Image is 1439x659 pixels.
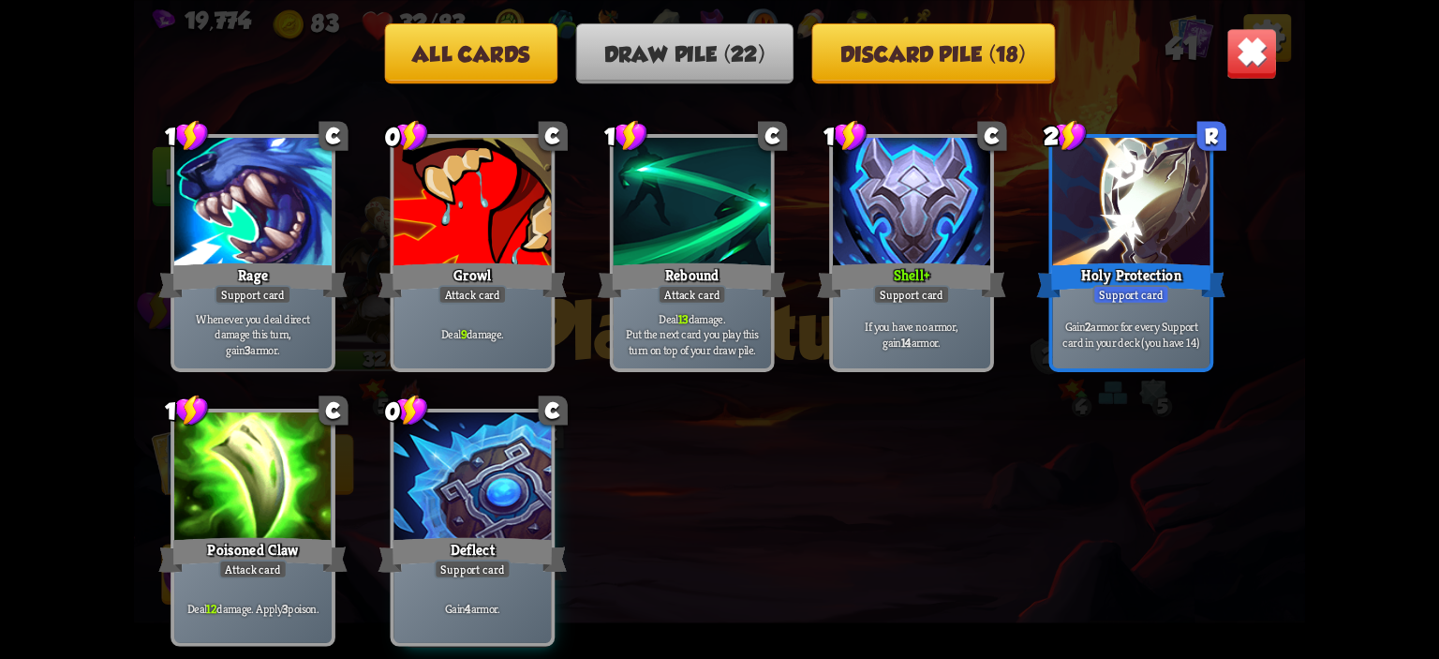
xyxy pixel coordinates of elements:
div: Rebound [598,260,787,302]
div: 1 [165,394,209,427]
div: Support card [434,560,511,579]
b: 14 [901,334,912,350]
div: 1 [823,119,868,152]
p: If you have no armor, gain armor. [837,318,987,349]
div: Attack card [658,285,726,305]
div: C [539,121,568,150]
div: Support card [215,285,291,305]
div: C [977,121,1006,150]
p: Deal damage. Apply poison. [178,601,328,617]
div: Shell+ [817,260,1006,302]
b: 3 [245,341,250,357]
div: R [1197,121,1226,150]
b: 9 [461,326,467,342]
b: 2 [1085,318,1090,334]
div: C [758,121,787,150]
button: Draw pile (22) [576,22,794,82]
b: 4 [465,601,470,617]
div: Support card [1092,285,1169,305]
div: Rage [158,260,348,302]
div: C [539,396,568,425]
img: Close_Button.png [1226,27,1278,79]
div: C [319,121,348,150]
div: C [319,396,348,425]
div: Holy Protection [1037,260,1226,302]
p: Deal damage. Put the next card you play this turn on top of your draw pile. [617,310,767,357]
b: 3 [282,601,288,617]
div: 1 [165,119,209,152]
button: All cards [384,22,557,82]
p: Gain armor. [398,601,548,617]
button: Discard pile (18) [812,22,1055,82]
div: Growl [378,260,568,302]
div: 0 [385,394,429,427]
div: Poisoned Claw [158,533,348,576]
div: Support card [873,285,950,305]
p: Gain armor for every Support card in your deck (you have 14) [1057,318,1207,349]
div: Deflect [378,533,568,576]
p: Whenever you deal direct damage this turn, gain armor. [178,310,328,357]
p: Deal damage. [398,326,548,342]
div: 2 [1044,119,1088,152]
div: Attack card [438,285,507,305]
div: 0 [385,119,429,152]
div: Attack card [218,560,287,579]
div: 1 [604,119,648,152]
b: 13 [678,310,689,326]
b: 12 [206,601,216,617]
